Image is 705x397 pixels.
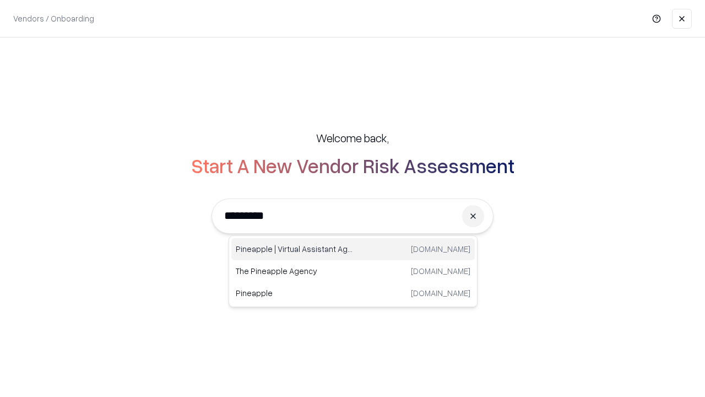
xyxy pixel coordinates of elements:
p: Pineapple | Virtual Assistant Agency [236,243,353,255]
h5: Welcome back, [316,130,389,146]
p: [DOMAIN_NAME] [411,243,470,255]
div: Suggestions [229,235,478,307]
p: Pineapple [236,287,353,299]
p: The Pineapple Agency [236,265,353,277]
p: Vendors / Onboarding [13,13,94,24]
p: [DOMAIN_NAME] [411,265,470,277]
h2: Start A New Vendor Risk Assessment [191,154,514,176]
p: [DOMAIN_NAME] [411,287,470,299]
